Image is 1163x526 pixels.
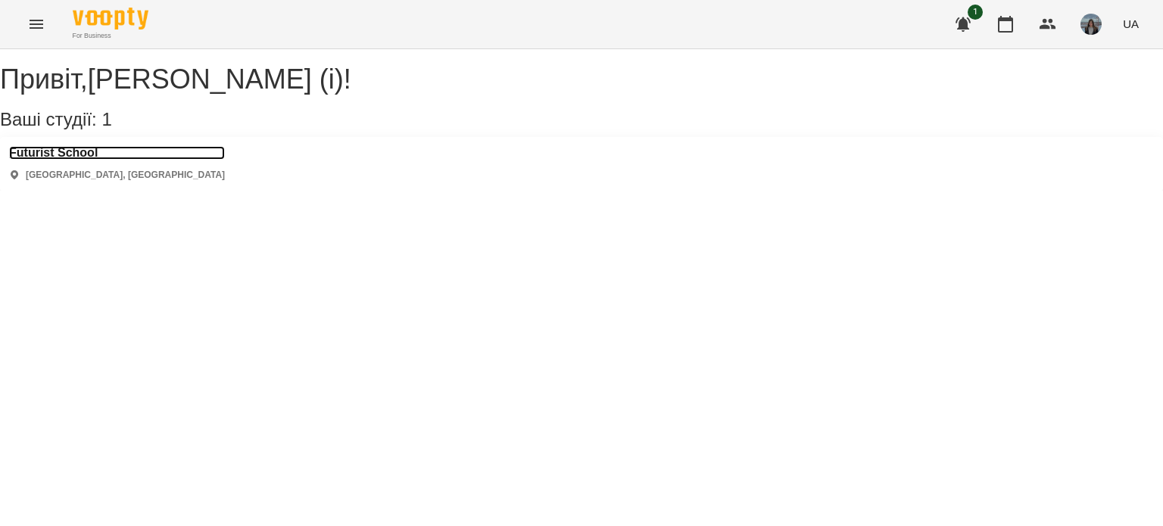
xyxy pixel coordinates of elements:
[101,109,111,129] span: 1
[26,169,225,182] p: [GEOGRAPHIC_DATA], [GEOGRAPHIC_DATA]
[73,31,148,41] span: For Business
[968,5,983,20] span: 1
[1080,14,1102,35] img: 5016bfd3fcb89ecb1154f9e8b701e3c2.jpg
[73,8,148,30] img: Voopty Logo
[1117,10,1145,38] button: UA
[9,146,225,160] a: Futurist School
[1123,16,1139,32] span: UA
[18,6,55,42] button: Menu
